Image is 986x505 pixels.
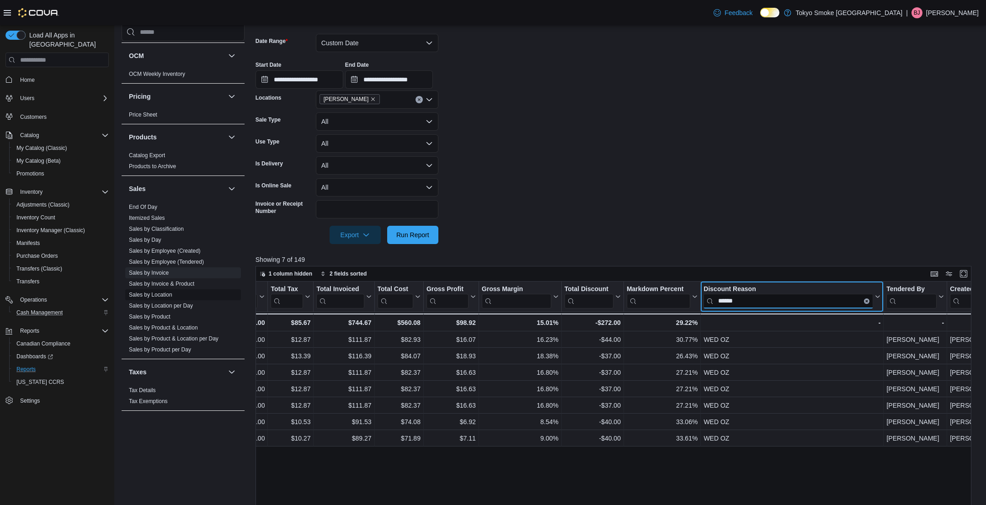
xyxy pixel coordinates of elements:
span: Sales by Employee (Tendered) [129,258,204,266]
span: Users [16,93,109,104]
div: Discount Reason [704,285,873,308]
label: End Date [345,61,369,69]
span: Run Report [396,230,429,239]
span: Reports [16,325,109,336]
button: Cash Management [9,306,112,319]
button: OCM [129,51,224,60]
button: All [316,112,438,131]
div: $74.08 [377,416,420,427]
div: 30.77% [627,334,698,345]
label: Is Online Sale [256,182,292,189]
div: $12.87 [271,383,310,394]
div: Total Cost [377,285,413,294]
div: Gross Profit [426,285,469,308]
span: [PERSON_NAME] [324,95,369,104]
span: Inventory [20,188,43,196]
button: Sales [226,183,237,194]
div: 27.21% [627,400,698,411]
button: Taxes [129,367,224,377]
a: Sales by Day [129,237,161,243]
div: Products [122,150,245,175]
div: $12.87 [271,334,310,345]
div: $116.39 [316,351,371,361]
a: Home [16,74,38,85]
span: Home [16,74,109,85]
a: My Catalog (Beta) [13,155,64,166]
a: Sales by Product & Location [129,324,198,331]
span: Reports [20,327,39,335]
h3: OCM [129,51,144,60]
div: Tendered By [886,285,937,308]
button: Total Tax [271,285,310,308]
button: Products [129,133,224,142]
div: -$37.00 [565,400,621,411]
span: Users [20,95,34,102]
a: Feedback [710,4,756,22]
span: Transfers (Classic) [16,265,62,272]
button: Operations [16,294,51,305]
input: Press the down key to open a popover containing a calendar. [345,70,433,89]
div: $111.87 [316,400,371,411]
span: My Catalog (Classic) [13,143,109,154]
div: Taxes [122,385,245,410]
div: $98.92 [426,317,476,328]
div: 27.21% [627,383,698,394]
div: $85.67 [271,317,310,328]
div: $10.53 [271,416,310,427]
button: Sales [129,184,224,193]
div: -$37.00 [565,351,621,361]
a: Itemized Sales [129,215,165,221]
button: Transfers (Classic) [9,262,112,275]
a: Sales by Employee (Tendered) [129,259,204,265]
div: $560.08 [377,317,420,328]
span: Customers [20,113,47,121]
span: Reports [16,366,36,373]
span: Sales by Product & Location [129,324,198,331]
a: Sales by Invoice [129,270,169,276]
h3: Sales [129,184,146,193]
button: Enter fullscreen [958,268,969,279]
span: Dashboards [13,351,109,362]
button: Inventory Count [9,211,112,224]
a: Adjustments (Classic) [13,199,73,210]
div: [PERSON_NAME] [886,334,944,345]
span: My Catalog (Beta) [16,157,61,165]
div: $16.63 [426,367,476,378]
button: Inventory [2,186,112,198]
span: Transfers [13,276,109,287]
div: Total Cost [377,285,413,308]
button: Custom Date [316,34,438,52]
a: Tax Details [129,387,156,393]
h3: Products [129,133,157,142]
div: 16.80% [482,400,559,411]
div: WED OZ [704,367,880,378]
a: Dashboards [13,351,57,362]
span: 1 column hidden [269,270,312,277]
button: Total Invoiced [316,285,371,308]
button: Gross Margin [482,285,559,308]
span: Settings [20,397,40,404]
label: Locations [256,94,282,101]
div: $103.00 [225,351,265,361]
div: $99.00 [225,334,265,345]
div: 27.21% [627,367,698,378]
span: Purchase Orders [16,252,58,260]
div: $82.37 [377,400,420,411]
label: Start Date [256,61,282,69]
span: Manifests [16,239,40,247]
div: $16.63 [426,383,476,394]
button: Open list of options [426,96,433,103]
button: 2 fields sorted [317,268,370,279]
div: 16.80% [482,383,559,394]
div: 29.22% [627,317,698,328]
span: Milton [320,94,380,104]
div: $81.00 [225,416,265,427]
div: Pricing [122,109,245,124]
div: $16.07 [426,334,476,345]
div: 16.80% [482,367,559,378]
a: Promotions [13,168,48,179]
span: Sales by Invoice [129,269,169,276]
div: $99.00 [225,383,265,394]
div: OCM [122,69,245,83]
span: Operations [16,294,109,305]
